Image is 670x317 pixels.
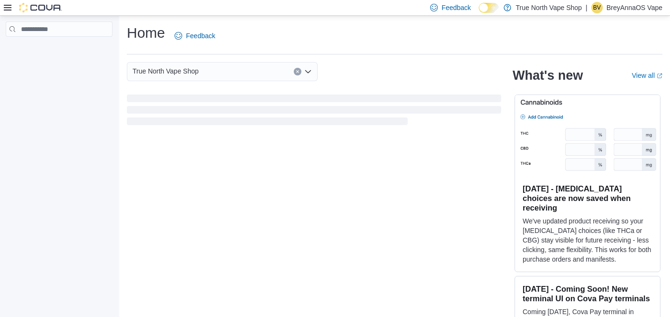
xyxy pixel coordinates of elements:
[442,3,471,12] span: Feedback
[523,284,652,303] h3: [DATE] - Coming Soon! New terminal UI on Cova Pay terminals
[304,68,312,75] button: Open list of options
[513,68,583,83] h2: What's new
[657,73,662,79] svg: External link
[586,2,588,13] p: |
[523,216,652,264] p: We've updated product receiving so your [MEDICAL_DATA] choices (like THCa or CBG) stay visible fo...
[593,2,601,13] span: BV
[523,184,652,212] h3: [DATE] - [MEDICAL_DATA] choices are now saved when receiving
[127,96,501,127] span: Loading
[127,23,165,42] h1: Home
[479,3,499,13] input: Dark Mode
[186,31,215,41] span: Feedback
[19,3,62,12] img: Cova
[516,2,582,13] p: True North Vape Shop
[294,68,301,75] button: Clear input
[607,2,662,13] p: BreyAnnaOS Vape
[632,72,662,79] a: View allExternal link
[6,39,113,62] nav: Complex example
[591,2,603,13] div: BreyAnnaOS Vape
[133,65,199,77] span: True North Vape Shop
[171,26,219,45] a: Feedback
